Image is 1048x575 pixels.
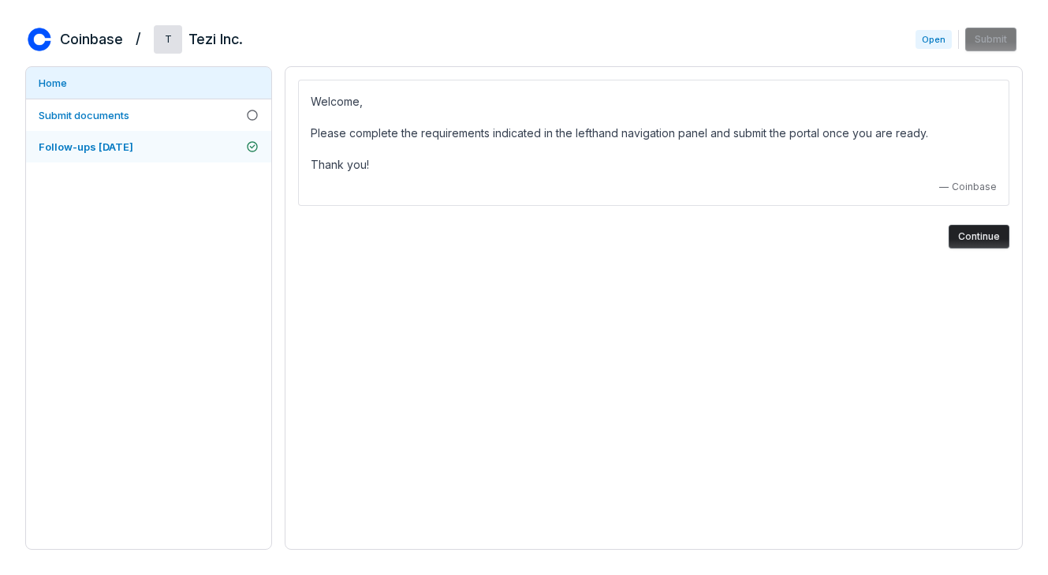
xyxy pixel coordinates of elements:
span: Follow-ups [DATE] [39,140,133,153]
span: — [939,181,949,193]
p: Thank you! [311,155,997,174]
h2: / [136,25,141,49]
span: Submit documents [39,109,129,121]
h2: Tezi Inc. [188,29,243,50]
a: Home [26,67,271,99]
a: Submit documents [26,99,271,131]
p: Please complete the requirements indicated in the lefthand navigation panel and submit the portal... [311,124,997,143]
a: Follow-ups [DATE] [26,131,271,162]
span: Open [916,30,952,49]
button: Continue [949,225,1009,248]
span: Coinbase [952,181,997,193]
h2: Coinbase [60,29,123,50]
p: Welcome, [311,92,997,111]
